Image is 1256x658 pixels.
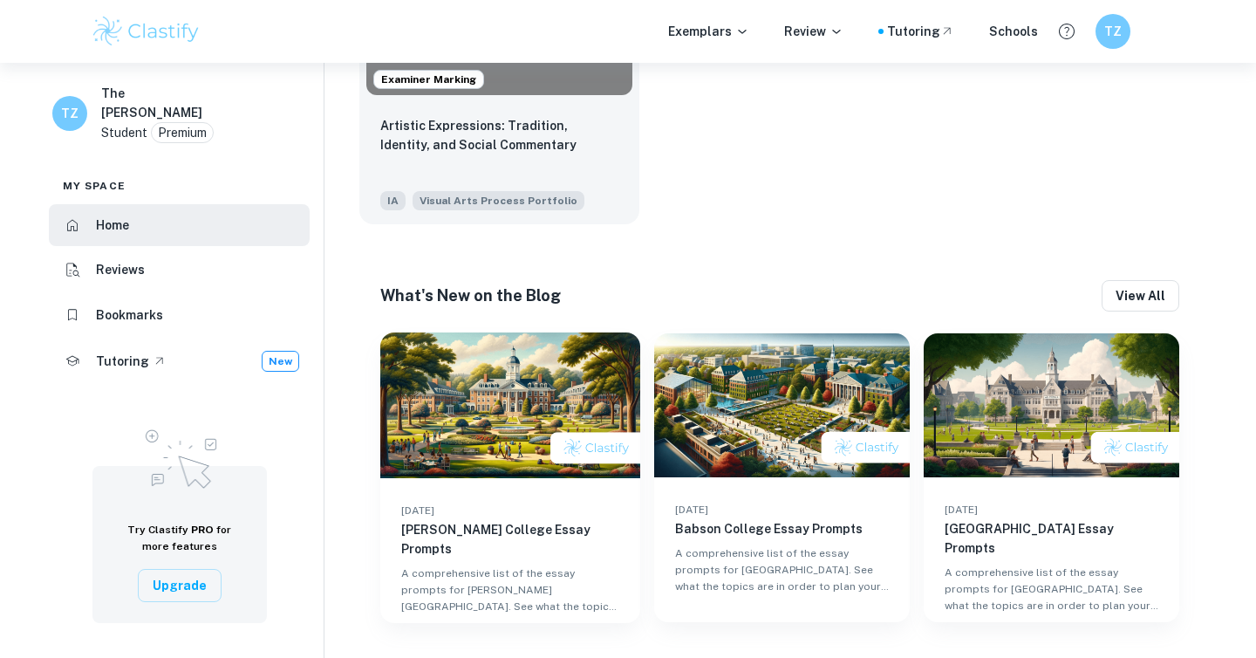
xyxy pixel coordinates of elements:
a: Blog post[DATE]Babson College Essay PromptsA comprehensive list of the essay prompts for [GEOGRAP... [654,333,910,622]
p: A comprehensive list of the essay prompts for [PERSON_NAME][GEOGRAPHIC_DATA]. See what the topics... [401,565,619,615]
p: Student [101,123,147,142]
h6: The [PERSON_NAME] [101,84,227,122]
button: Help and Feedback [1052,17,1082,46]
h6: What's New on the Blog [380,284,561,308]
a: Blog post[DATE][PERSON_NAME] College Essay PromptsA comprehensive list of the essay prompts for [... [380,332,640,624]
h6: [GEOGRAPHIC_DATA] Essay Prompts [945,519,1158,558]
h6: [PERSON_NAME] College Essay Prompts [401,520,619,559]
img: Blog post [380,332,640,479]
p: A comprehensive list of the essay prompts for [GEOGRAPHIC_DATA]. See what the topics are in order... [675,545,889,595]
h6: TZ [1103,22,1123,41]
a: Tutoring [887,22,954,41]
span: IA [380,191,406,210]
h6: Home [96,216,129,235]
h6: Reviews [96,260,145,279]
p: Premium [158,123,207,142]
h6: Babson College Essay Prompts [675,519,889,538]
a: Bookmarks [49,294,310,336]
img: Upgrade to Pro [136,419,223,494]
span: Examiner Marking [374,72,483,87]
button: TZ [1096,14,1130,49]
span: New [263,353,298,369]
button: View all [1102,280,1179,312]
a: Schools [989,22,1038,41]
img: Blog post [924,333,1179,477]
a: Blog post[DATE][GEOGRAPHIC_DATA] Essay PromptsA comprehensive list of the essay prompts for [GEOG... [924,333,1179,622]
button: Upgrade [138,569,222,602]
span: [DATE] [675,504,708,516]
span: [DATE] [401,504,434,517]
span: My space [63,178,126,194]
a: TutoringNew [49,339,310,383]
a: Reviews [49,250,310,291]
h6: TZ [60,104,80,123]
span: PRO [191,524,214,536]
img: Clastify logo [91,14,201,49]
img: Blog post [654,333,910,477]
span: Visual Arts Process Portfolio [413,191,584,210]
a: Home [49,204,310,246]
h6: Bookmarks [96,305,163,325]
span: [DATE] [945,504,978,516]
p: Review [784,22,843,41]
p: Artistic Expressions: Tradition, Identity, and Social Commentary [380,116,618,154]
h6: Tutoring [96,352,149,371]
p: Exemplars [668,22,749,41]
p: A comprehensive list of the essay prompts for [GEOGRAPHIC_DATA]. See what the topics are in order... [945,565,1158,614]
h6: Try Clastify for more features [113,522,246,555]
